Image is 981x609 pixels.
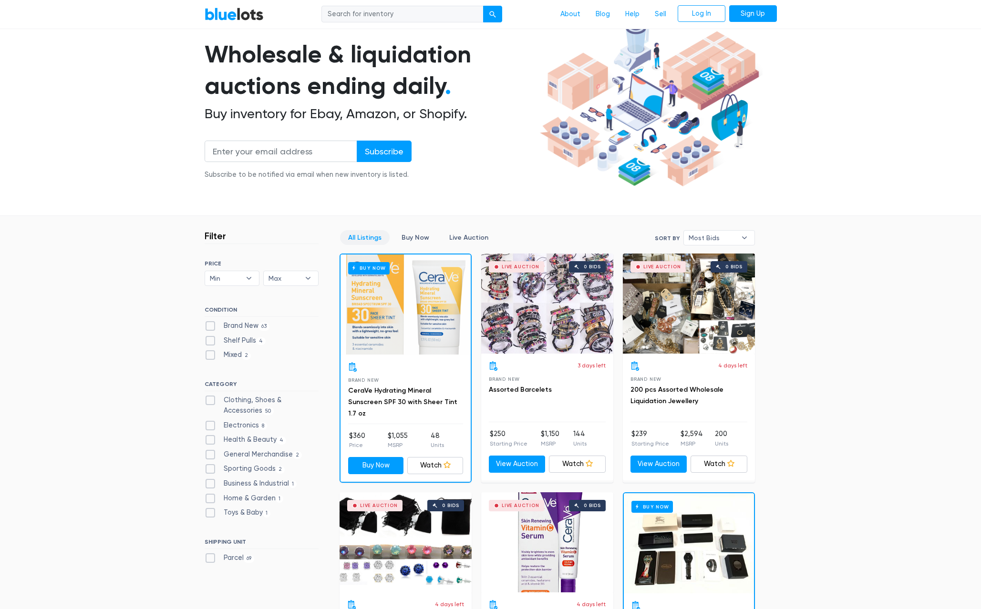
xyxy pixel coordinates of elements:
label: Home & Garden [205,493,284,504]
span: . [445,71,451,100]
p: Starting Price [631,439,669,448]
a: Live Auction 0 bids [623,254,755,354]
label: Toys & Baby [205,507,271,518]
a: Help [618,5,647,23]
span: 69 [244,555,255,563]
label: Shelf Pulls [205,335,266,346]
span: 1 [263,510,271,518]
div: 0 bids [584,503,601,508]
h6: CONDITION [205,306,319,317]
label: Sort By [655,234,680,243]
h6: Buy Now [348,262,390,274]
li: 200 [715,429,728,448]
p: 3 days left [578,361,606,370]
span: Min [210,271,241,285]
a: Sell [647,5,674,23]
p: 4 days left [577,600,606,609]
a: Live Auction 0 bids [340,492,472,592]
p: Units [573,439,587,448]
label: General Merchandise [205,449,302,460]
span: Brand New [489,376,520,382]
a: Sign Up [729,5,777,22]
p: MSRP [681,439,703,448]
label: Sporting Goods [205,464,285,474]
a: Buy Now [624,493,754,593]
label: Electronics [205,420,268,431]
a: Watch [407,457,463,474]
li: $360 [349,431,365,450]
span: Most Bids [689,231,736,245]
div: Subscribe to be notified via email when new inventory is listed. [205,170,412,180]
p: MSRP [388,441,408,449]
a: Watch [549,456,606,473]
span: 1 [276,495,284,503]
a: Assorted Barcelets [489,386,552,394]
h2: Buy inventory for Ebay, Amazon, or Shopify. [205,106,537,122]
input: Search for inventory [321,6,484,23]
span: 8 [259,422,268,430]
a: Log In [678,5,725,22]
input: Enter your email address [205,141,357,162]
div: Live Auction [360,503,398,508]
a: About [553,5,588,23]
span: 50 [262,407,274,415]
h3: Filter [205,230,226,242]
div: 0 bids [442,503,459,508]
p: MSRP [541,439,559,448]
span: 2 [293,451,302,459]
h1: Wholesale & liquidation auctions ending daily [205,39,537,102]
p: Units [715,439,728,448]
span: 2 [276,466,285,474]
span: 1 [289,480,297,488]
b: ▾ [298,271,318,285]
div: Live Auction [643,264,681,269]
h6: Buy Now [631,501,673,513]
li: $239 [631,429,669,448]
span: Brand New [348,377,379,383]
p: 4 days left [718,361,747,370]
span: 63 [258,323,270,330]
input: Subscribe [357,141,412,162]
li: $250 [490,429,527,448]
a: Blog [588,5,618,23]
label: Health & Beauty [205,435,287,445]
span: Max [268,271,300,285]
a: Live Auction 0 bids [481,254,613,354]
label: Business & Industrial [205,478,297,489]
h6: SHIPPING UNIT [205,538,319,549]
p: Price [349,441,365,449]
li: 48 [431,431,444,450]
a: Buy Now [341,254,471,355]
a: View Auction [630,456,687,473]
div: 0 bids [725,264,743,269]
label: Mixed [205,350,251,360]
a: 200 pcs Assorted Wholesale Liquidation Jewellery [630,386,723,405]
a: Live Auction 0 bids [481,492,613,592]
a: BlueLots [205,7,264,21]
a: Buy Now [393,230,437,245]
div: 0 bids [584,264,601,269]
li: $1,055 [388,431,408,450]
a: Buy Now [348,457,404,474]
a: Live Auction [441,230,496,245]
a: CeraVe Hydrating Mineral Sunscreen SPF 30 with Sheer Tint 1.7 oz [348,386,457,417]
img: hero-ee84e7d0318cb26816c560f6b4441b76977f77a177738b4e94f68c95b2b83dbb.png [537,18,763,191]
h6: PRICE [205,260,319,267]
label: Clothing, Shoes & Accessories [205,395,319,416]
a: View Auction [489,456,546,473]
b: ▾ [239,271,259,285]
label: Parcel [205,553,255,563]
span: 2 [242,352,251,360]
p: Units [431,441,444,449]
label: Brand New [205,321,270,331]
div: Live Auction [502,264,539,269]
a: Watch [691,456,747,473]
span: 4 [277,436,287,444]
li: $1,150 [541,429,559,448]
li: 144 [573,429,587,448]
span: Brand New [630,376,661,382]
p: Starting Price [490,439,527,448]
li: $2,594 [681,429,703,448]
a: All Listings [340,230,390,245]
p: 4 days left [435,600,464,609]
